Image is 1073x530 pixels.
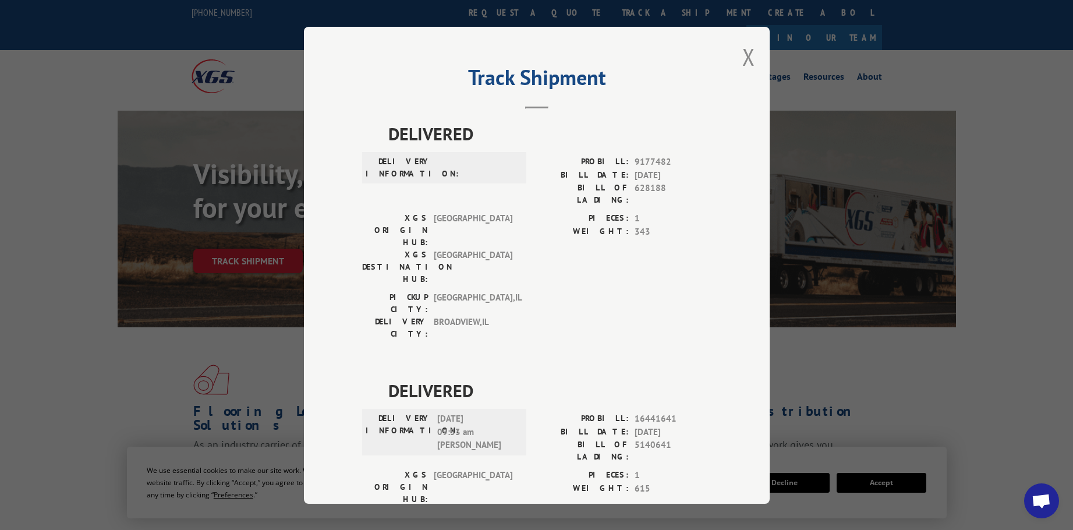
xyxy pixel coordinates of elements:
[635,425,711,439] span: [DATE]
[635,168,711,182] span: [DATE]
[635,225,711,238] span: 343
[742,41,755,72] button: Close modal
[362,469,428,506] label: XGS ORIGIN HUB:
[635,156,711,169] span: 9177482
[362,316,428,340] label: DELIVERY CITY:
[537,182,629,206] label: BILL OF LADING:
[366,156,431,180] label: DELIVERY INFORMATION:
[635,439,711,463] span: 5140641
[537,156,629,169] label: PROBILL:
[434,291,512,316] span: [GEOGRAPHIC_DATA] , IL
[537,225,629,238] label: WEIGHT:
[434,316,512,340] span: BROADVIEW , IL
[362,212,428,249] label: XGS ORIGIN HUB:
[635,469,711,482] span: 1
[537,412,629,426] label: PROBILL:
[362,249,428,285] label: XGS DESTINATION HUB:
[537,439,629,463] label: BILL OF LADING:
[537,212,629,225] label: PIECES:
[366,412,431,452] label: DELIVERY INFORMATION:
[434,249,512,285] span: [GEOGRAPHIC_DATA]
[1024,483,1059,518] div: Open chat
[434,469,512,506] span: [GEOGRAPHIC_DATA]
[537,469,629,482] label: PIECES:
[437,412,516,452] span: [DATE] 09:53 am [PERSON_NAME]
[388,121,711,147] span: DELIVERED
[362,291,428,316] label: PICKUP CITY:
[434,212,512,249] span: [GEOGRAPHIC_DATA]
[635,482,711,495] span: 615
[635,212,711,225] span: 1
[537,482,629,495] label: WEIGHT:
[362,69,711,91] h2: Track Shipment
[635,182,711,206] span: 628188
[388,377,711,404] span: DELIVERED
[537,168,629,182] label: BILL DATE:
[537,425,629,439] label: BILL DATE:
[635,412,711,426] span: 16441641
